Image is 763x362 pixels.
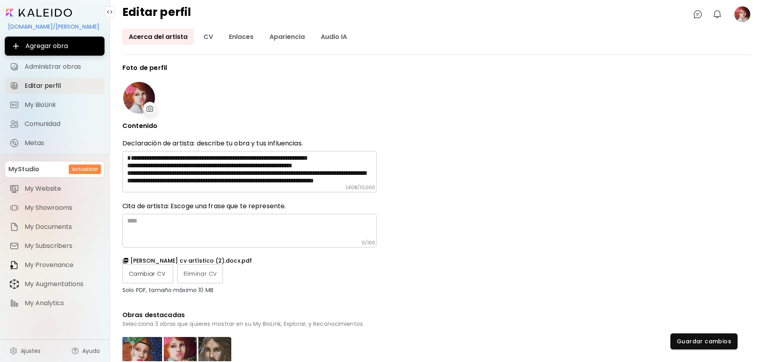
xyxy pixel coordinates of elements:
[21,347,41,355] span: Ajustes
[25,139,100,147] span: Metas
[5,97,105,113] a: completeMy BioLink iconMy BioLink
[314,29,353,45] a: Audio IA
[5,37,105,56] button: Agregar obra
[5,59,105,75] a: Administrar obras iconAdministrar obras
[713,10,722,19] img: bellIcon
[10,241,19,251] img: item
[10,298,19,308] img: item
[122,287,377,294] p: Solo PDF, tamaño máximo 10 MB
[263,29,311,45] a: Apariencia
[5,295,105,311] a: itemMy Analytics
[25,242,100,250] span: My Subscribers
[25,82,100,90] span: Editar perfil
[11,41,98,51] span: Agregar obra
[677,337,731,346] span: Guardar cambios
[5,257,105,273] a: itemMy Provenance
[10,222,19,232] img: item
[25,101,100,109] span: My BioLink
[25,185,100,193] span: My Website
[122,202,377,211] h6: Cita de artista: Escoge una frase que te represente.
[10,119,19,129] img: Comunidad icon
[5,116,105,132] a: Comunidad iconComunidad
[711,8,724,21] button: bellIcon
[8,165,39,174] p: MyStudio
[25,204,100,212] span: My Showrooms
[10,347,17,355] img: settings
[5,78,105,94] a: Editar perfil iconEditar perfil
[122,139,377,148] p: Declaración de artista: describe tu obra y tus influencias.
[184,270,217,278] span: Eliminar CV
[122,264,173,283] label: Cambiar CV
[129,270,167,278] span: Cambiar CV
[5,219,105,235] a: itemMy Documents
[670,333,738,349] button: Guardar cambios
[5,276,105,292] a: itemMy Augmentations
[25,63,100,71] span: Administrar obras
[693,10,703,19] img: chatIcon
[122,320,377,327] h6: Selecciona 3 obras que quieres mostrar en su My BioLink, Explorar, y Reconocimientos.
[10,203,19,213] img: item
[197,29,219,45] a: CV
[5,181,105,197] a: itemMy Website
[10,62,19,72] img: Administrar obras icon
[122,310,377,320] h6: Obras destacadas
[5,343,45,359] a: Ajustes
[10,138,19,148] img: Metas icon
[130,257,252,264] h6: [PERSON_NAME] cv artístico (2).docx.pdf
[10,279,19,289] img: item
[82,347,100,355] span: Ayuda
[107,9,113,15] img: collapse
[5,135,105,151] a: completeMetas iconMetas
[5,200,105,216] a: itemMy Showrooms
[25,261,100,269] span: My Provenance
[25,120,100,128] span: Comunidad
[10,184,19,194] img: item
[122,64,377,72] p: Foto de perfil
[10,81,19,91] img: Editar perfil icon
[66,343,105,359] a: Ayuda
[362,240,375,246] h6: 0 / 100
[5,238,105,254] a: itemMy Subscribers
[177,264,223,283] label: Eliminar CV
[223,29,260,45] a: Enlaces
[345,184,375,191] h6: 1,408 / 10,000
[5,20,105,33] div: [DOMAIN_NAME]/[PERSON_NAME]
[25,223,100,231] span: My Documents
[122,6,192,22] h4: Editar perfil
[72,166,98,173] h6: Actualizar
[10,100,19,110] img: My BioLink icon
[122,29,194,45] a: Acerca del artista
[10,260,19,270] img: item
[25,299,100,307] span: My Analytics
[71,347,79,355] img: help
[25,280,100,288] span: My Augmentations
[122,122,377,130] p: Contenido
